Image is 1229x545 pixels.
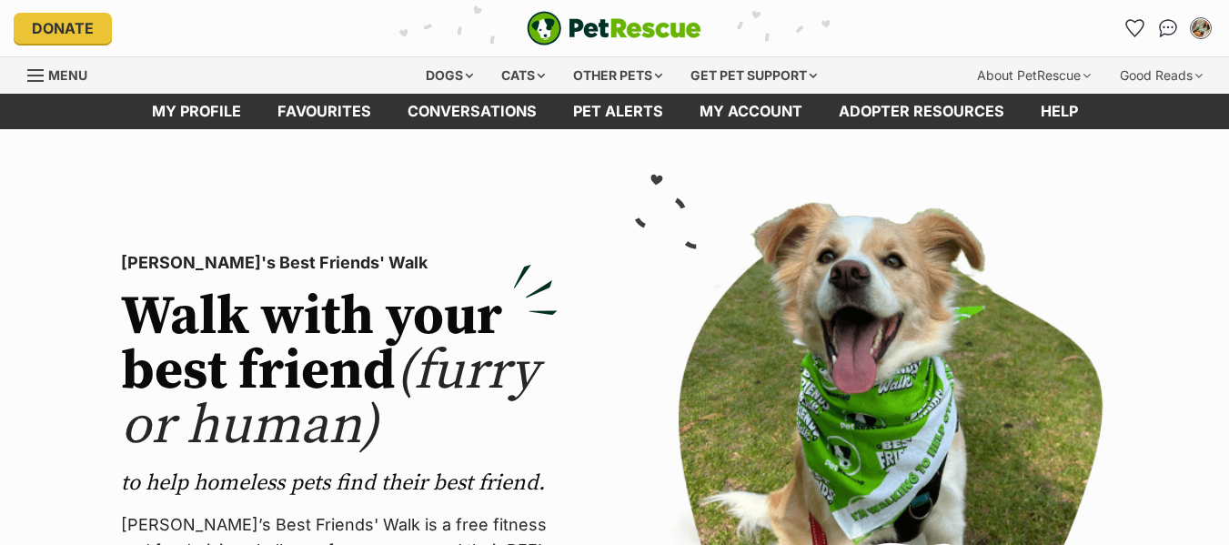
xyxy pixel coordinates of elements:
a: PetRescue [527,11,701,45]
div: Good Reads [1107,57,1215,94]
a: conversations [389,94,555,129]
button: My account [1186,14,1215,43]
span: Menu [48,67,87,83]
img: logo-e224e6f780fb5917bec1dbf3a21bbac754714ae5b6737aabdf751b685950b380.svg [527,11,701,45]
p: to help homeless pets find their best friend. [121,469,558,498]
div: Cats [489,57,558,94]
a: My profile [134,94,259,129]
div: Dogs [413,57,486,94]
div: Get pet support [678,57,830,94]
a: Pet alerts [555,94,681,129]
a: Adopter resources [821,94,1022,129]
a: Help [1022,94,1096,129]
a: My account [681,94,821,129]
a: Conversations [1153,14,1183,43]
div: About PetRescue [964,57,1103,94]
img: chat-41dd97257d64d25036548639549fe6c8038ab92f7586957e7f3b1b290dea8141.svg [1159,19,1178,37]
a: Favourites [259,94,389,129]
img: Fiona Shadforth profile pic [1192,19,1210,37]
span: (furry or human) [121,338,539,460]
p: [PERSON_NAME]'s Best Friends' Walk [121,250,558,276]
h2: Walk with your best friend [121,290,558,454]
ul: Account quick links [1121,14,1215,43]
a: Donate [14,13,112,44]
a: Menu [27,57,100,90]
div: Other pets [560,57,675,94]
a: Favourites [1121,14,1150,43]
